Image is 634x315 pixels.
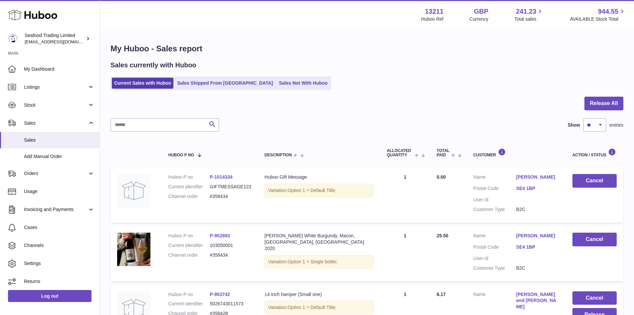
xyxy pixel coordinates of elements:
[516,206,559,213] dd: B2C
[265,184,373,197] div: Variation:
[514,7,544,22] a: 241.23 Total sales
[24,66,95,72] span: My Dashboard
[437,149,450,157] span: Total paid
[265,291,373,298] div: 14 inch hamper (Small one)
[609,122,623,128] span: entries
[598,7,618,16] span: 944.55
[168,252,210,258] dt: Channel order
[168,233,210,239] dt: Huboo P no
[265,255,373,269] div: Variation:
[168,153,194,157] span: Huboo P no
[572,148,617,157] div: Action / Status
[437,292,446,297] span: 8.17
[117,174,150,207] img: no-photo.jpg
[210,233,230,238] a: P-952892
[473,265,516,271] dt: Customer Type
[584,97,623,110] button: Release All
[568,122,580,128] label: Show
[570,7,626,22] a: 944.55 AVAILABLE Stock Total
[168,174,210,180] dt: Huboo P no
[265,153,292,157] span: Description
[437,233,448,238] span: 25.50
[110,43,623,54] h1: My Huboo - Sales report
[516,244,559,250] a: SE4 1BP
[470,16,489,22] div: Currency
[514,16,544,22] span: Total sales
[8,290,92,302] a: Log out
[24,206,88,213] span: Invoicing and Payments
[117,233,150,266] img: Rick-Stein-White-Burgundy.jpg
[570,16,626,22] span: AVAILABLE Stock Total
[24,137,95,143] span: Sales
[24,242,95,249] span: Channels
[516,291,559,310] a: [PERSON_NAME] and [PERSON_NAME]
[24,278,95,285] span: Returns
[175,78,275,89] a: Sales Shipped From [GEOGRAPHIC_DATA]
[473,197,516,203] dt: User Id
[24,153,95,160] span: Add Manual Order
[112,78,173,89] a: Current Sales with Huboo
[474,7,488,16] strong: GBP
[8,34,18,44] img: online@rickstein.com
[265,174,373,180] div: Huboo Gift Message
[168,242,210,249] dt: Current identifier
[168,193,210,200] dt: Channel order
[387,149,413,157] span: ALLOCATED Quantity
[516,265,559,271] dd: B2C
[421,16,444,22] div: Huboo Ref
[473,148,559,157] div: Customer
[572,291,617,305] button: Cancel
[473,174,516,182] dt: Name
[24,188,95,195] span: Usage
[168,184,210,190] dt: Current identifier
[24,260,95,267] span: Settings
[473,185,516,193] dt: Postal Code
[25,32,85,45] div: Seafood Trading Limited
[516,174,559,180] a: [PERSON_NAME]
[210,301,251,307] dd: 5026743011573
[380,226,430,281] td: 1
[516,7,536,16] span: 241.23
[473,255,516,262] dt: User Id
[572,174,617,188] button: Cancel
[288,305,336,310] span: Option 1 = Default Title;
[210,184,251,190] dd: GIFTMESSAGE123
[473,291,516,312] dt: Name
[24,170,88,177] span: Orders
[265,233,373,252] div: [PERSON_NAME] White Burgundy, Macon, [GEOGRAPHIC_DATA], [GEOGRAPHIC_DATA] 2020
[288,259,337,264] span: Option 1 = Single bottle;
[516,185,559,192] a: SE4 1BP
[210,242,251,249] dd: 103050001
[24,120,88,126] span: Sales
[473,206,516,213] dt: Customer Type
[265,301,373,314] div: Variation:
[24,84,88,90] span: Listings
[516,233,559,239] a: [PERSON_NAME]
[210,174,233,180] a: P-1014334
[380,167,430,223] td: 1
[168,301,210,307] dt: Current identifier
[572,233,617,246] button: Cancel
[425,7,444,16] strong: 13211
[277,78,330,89] a: Sales Not With Huboo
[110,61,196,70] h2: Sales currently with Huboo
[25,39,98,44] span: [EMAIL_ADDRESS][DOMAIN_NAME]
[210,292,230,297] a: P-953742
[473,244,516,252] dt: Postal Code
[437,174,446,180] span: 0.00
[24,224,95,231] span: Cases
[168,291,210,298] dt: Huboo P no
[288,188,336,193] span: Option 1 = Default Title;
[210,193,251,200] dd: #358434
[473,233,516,241] dt: Name
[24,102,88,108] span: Stock
[210,252,251,258] dd: #358434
